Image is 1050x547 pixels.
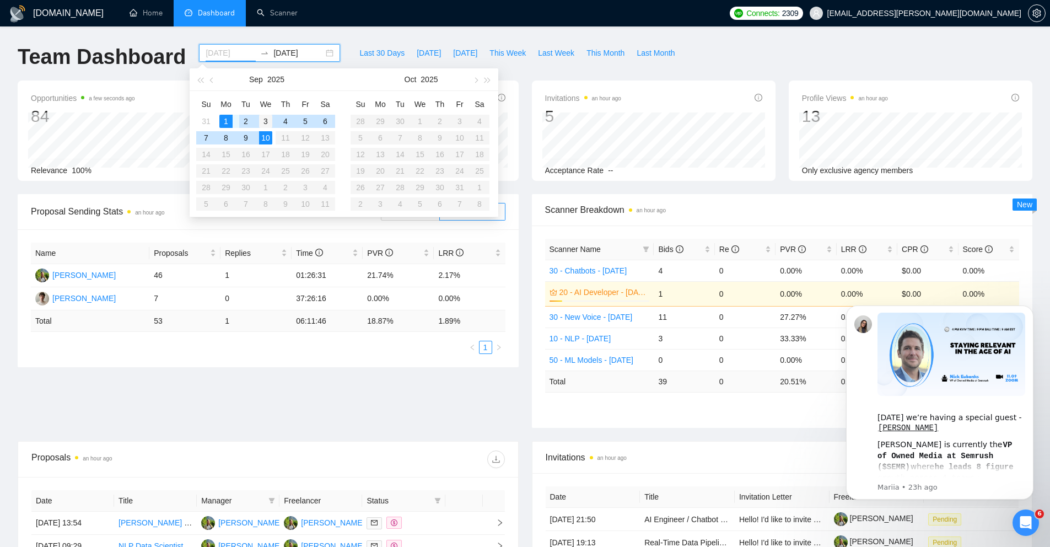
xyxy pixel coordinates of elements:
time: an hour ago [858,95,887,101]
td: 37:26:16 [292,287,363,310]
div: [PERSON_NAME] [52,292,116,304]
span: info-circle [920,245,928,253]
button: [DATE] [447,44,483,62]
span: filter [640,241,651,258]
button: Last Week [532,44,580,62]
img: MK [201,516,215,530]
td: AI Engineer / Chatbot Consultant for Abacus.AI Integration (Municipality Website Project) [640,508,735,531]
span: Opportunities [31,92,135,105]
th: Tu [236,95,256,113]
span: to [260,49,269,57]
a: Real-Time Data Pipeline Architecture for Scalable Analytics - Data Engineering with Python [644,538,955,547]
td: 2025-09-08 [216,130,236,146]
span: Invitations [546,451,1019,464]
input: End date [273,47,324,59]
div: 6 [319,115,332,128]
td: 0 [715,349,776,371]
li: 1 [479,341,492,354]
span: filter [643,246,649,253]
input: Start date [206,47,256,59]
img: upwork-logo.png [734,9,743,18]
iframe: Intercom live chat [1013,510,1039,536]
td: 0 [715,281,776,306]
div: 13 [802,106,888,127]
td: [DATE] 21:50 [546,508,640,531]
td: 3 [654,328,714,349]
td: 2025-09-06 [315,113,335,130]
th: We [256,95,276,113]
div: 31 [200,115,213,128]
span: New [1017,200,1032,209]
span: PVR [780,245,806,254]
span: Connects: [746,7,779,19]
td: 2025-09-07 [196,130,216,146]
th: Fr [295,95,315,113]
td: 0 [715,371,776,392]
td: $0.00 [897,260,958,281]
button: This Week [483,44,532,62]
button: 2025 [267,68,284,90]
span: info-circle [456,249,464,256]
span: Last Week [538,47,574,59]
span: swap-right [260,49,269,57]
span: filter [432,492,443,509]
span: info-circle [1011,94,1019,101]
td: 1 [220,310,292,332]
button: Sep [249,68,263,90]
td: 2025-09-02 [236,113,256,130]
td: 1 [220,264,292,287]
th: Su [196,95,216,113]
td: 2025-09-10 [256,130,276,146]
td: 4 [654,260,714,281]
th: Th [430,95,450,113]
span: Manager [201,495,264,507]
button: Last Month [631,44,681,62]
span: Invitations [545,92,621,105]
td: 0 [715,260,776,281]
td: 18.87 % [363,310,434,332]
button: 2025 [421,68,438,90]
th: Th [276,95,295,113]
td: 1 [654,281,714,306]
span: [DATE] [453,47,477,59]
div: [PERSON_NAME] [301,517,364,529]
img: logo [9,5,26,23]
span: [DATE] [417,47,441,59]
a: MK[PERSON_NAME] [284,518,364,527]
span: download [488,455,504,464]
span: dashboard [185,9,192,17]
button: setting [1028,4,1046,22]
td: 0 [715,306,776,328]
td: 0.00% [776,349,836,371]
td: 0 [715,328,776,349]
span: Scanner Name [550,245,601,254]
td: 01:26:31 [292,264,363,287]
button: right [492,341,505,354]
button: left [466,341,479,354]
time: an hour ago [597,455,627,461]
span: 6 [1035,510,1044,518]
th: Sa [470,95,489,113]
div: 5 [299,115,312,128]
span: info-circle [731,245,739,253]
td: 1.89 % [434,310,505,332]
a: searchScanner [257,8,298,18]
td: 33.33% [776,328,836,349]
span: info-circle [755,94,762,101]
th: Proposals [149,243,220,264]
time: a few seconds ago [89,95,134,101]
span: LRR [438,249,464,258]
td: 2025-08-31 [196,113,216,130]
a: 20 - AI Developer - [DATE] [559,286,648,298]
td: 0.00% [776,281,836,306]
td: 0.00% [959,281,1019,306]
span: info-circle [498,94,505,101]
a: 30 - New Voice - [DATE] [550,313,633,321]
span: info-circle [676,245,683,253]
td: 46 [149,264,220,287]
span: info-circle [859,245,866,253]
span: Dashboard [198,8,235,18]
h1: Team Dashboard [18,44,186,70]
